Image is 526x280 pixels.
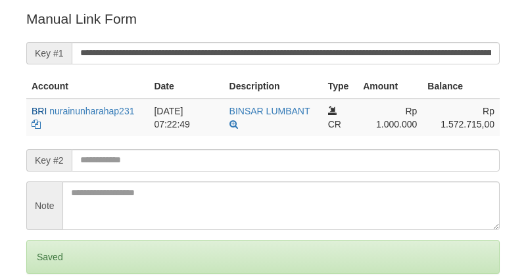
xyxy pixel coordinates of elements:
td: [DATE] 07:22:49 [149,99,224,136]
span: Key #1 [26,42,72,64]
th: Type [323,74,358,99]
a: nurainunharahap231 [49,106,134,116]
span: Key #2 [26,149,72,172]
span: CR [328,119,341,129]
td: Rp 1.000.000 [358,99,422,136]
th: Balance [422,74,500,99]
th: Description [224,74,323,99]
div: Saved [26,240,500,274]
a: Copy nurainunharahap231 to clipboard [32,119,41,129]
a: BINSAR LUMBANT [229,106,310,116]
th: Amount [358,74,422,99]
td: Rp 1.572.715,00 [422,99,500,136]
p: Manual Link Form [26,9,500,28]
span: BRI [32,106,47,116]
span: Note [26,181,62,230]
th: Date [149,74,224,99]
th: Account [26,74,149,99]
